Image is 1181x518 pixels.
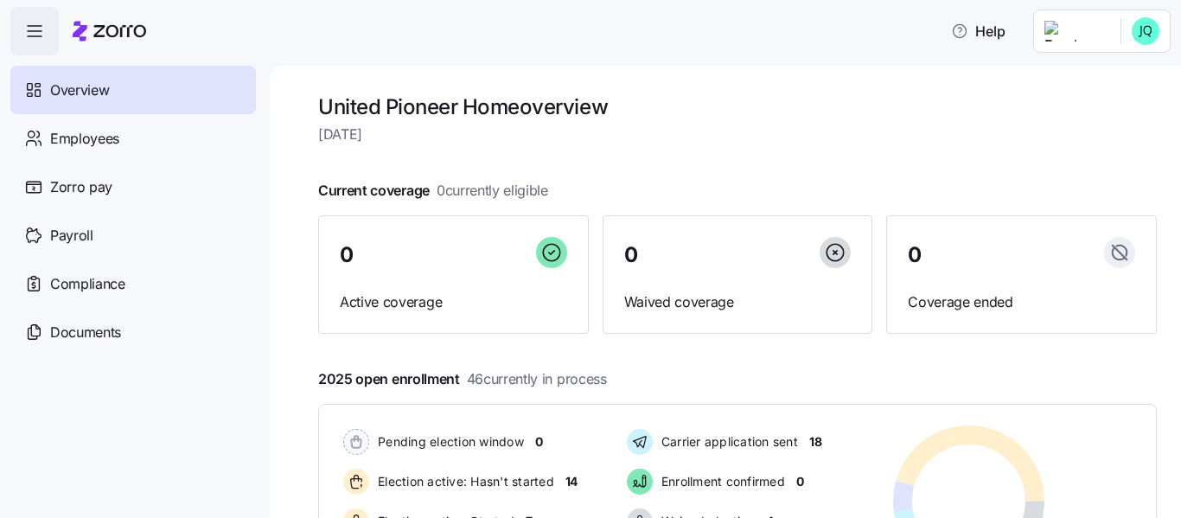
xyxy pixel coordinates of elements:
[535,433,543,451] span: 0
[437,180,548,201] span: 0 currently eligible
[340,291,567,313] span: Active coverage
[809,433,821,451] span: 18
[50,80,109,101] span: Overview
[10,66,256,114] a: Overview
[1044,21,1107,42] img: Employer logo
[10,259,256,308] a: Compliance
[908,291,1135,313] span: Coverage ended
[318,124,1157,145] span: [DATE]
[10,114,256,163] a: Employees
[340,245,354,265] span: 0
[373,473,554,490] span: Election active: Hasn't started
[467,368,607,390] span: 46 currently in process
[624,245,638,265] span: 0
[565,473,578,490] span: 14
[318,180,548,201] span: Current coverage
[624,291,852,313] span: Waived coverage
[1132,17,1159,45] img: 4b8e4801d554be10763704beea63fd77
[318,93,1157,120] h1: United Pioneer Home overview
[908,245,922,265] span: 0
[50,176,112,198] span: Zorro pay
[50,225,93,246] span: Payroll
[373,433,524,451] span: Pending election window
[656,473,785,490] span: Enrollment confirmed
[937,14,1019,48] button: Help
[796,473,804,490] span: 0
[50,322,121,343] span: Documents
[10,308,256,356] a: Documents
[10,163,256,211] a: Zorro pay
[656,433,798,451] span: Carrier application sent
[10,211,256,259] a: Payroll
[951,21,1005,42] span: Help
[318,368,607,390] span: 2025 open enrollment
[50,128,119,150] span: Employees
[50,273,125,295] span: Compliance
